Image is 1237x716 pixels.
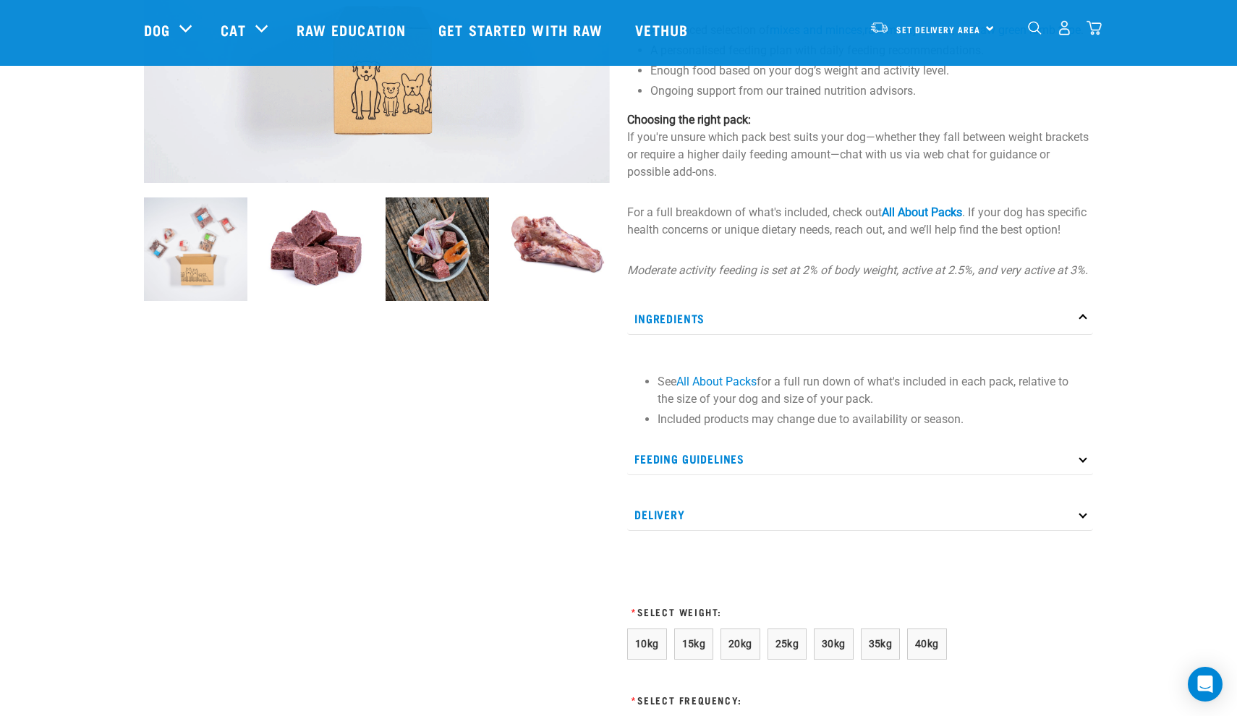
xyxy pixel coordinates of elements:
p: If you're unsure which pack best suits your dog—whether they fall between weight brackets or requ... [627,111,1093,181]
a: Vethub [621,1,706,59]
em: Moderate activity feeding is set at 2% of body weight, active at 2.5%, and very active at 3%. [627,263,1088,277]
button: 40kg [907,628,947,660]
a: Raw Education [282,1,424,59]
a: Get started with Raw [424,1,621,59]
button: 15kg [674,628,714,660]
span: 10kg [635,638,659,649]
span: 20kg [728,638,752,649]
a: Dog [144,19,170,41]
img: Dog 0 2sec [144,197,247,301]
li: Enough food based on your dog’s weight and activity level. [650,62,1093,80]
img: Assortment of Raw Essentials Ingredients Including, Salmon Fillet, Cubed Beef And Tripe, Turkey W... [386,197,489,301]
a: All About Packs [676,375,757,388]
button: 20kg [720,628,760,660]
span: 30kg [822,638,846,649]
button: 30kg [814,628,854,660]
span: Set Delivery Area [896,27,980,32]
img: 1205 Veal Brisket 1pp 01 [506,197,610,301]
img: home-icon-1@2x.png [1028,21,1042,35]
a: Cat [221,19,245,41]
p: Feeding Guidelines [627,443,1093,475]
h3: Select Weight: [627,606,953,617]
p: For a full breakdown of what's included, check out . If your dog has specific health concerns or ... [627,204,1093,239]
p: Ingredients [627,302,1093,335]
img: home-icon@2x.png [1087,20,1102,35]
h3: Select Frequency: [627,694,953,705]
span: 40kg [915,638,939,649]
img: Cubes [265,197,368,301]
p: Delivery [627,498,1093,531]
span: 35kg [869,638,893,649]
li: Included products may change due to availability or season. [658,411,1086,428]
button: 35kg [861,628,901,660]
img: user.png [1057,20,1072,35]
li: Ongoing support from our trained nutrition advisors. [650,82,1093,100]
button: 10kg [627,628,667,660]
div: Open Intercom Messenger [1188,667,1223,702]
p: See for a full run down of what's included in each pack, relative to the size of your dog and siz... [658,373,1086,408]
img: van-moving.png [870,21,889,34]
span: 15kg [682,638,706,649]
span: 25kg [775,638,799,649]
button: 25kg [768,628,807,660]
strong: Choosing the right pack: [627,113,751,127]
a: All About Packs [882,205,962,219]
